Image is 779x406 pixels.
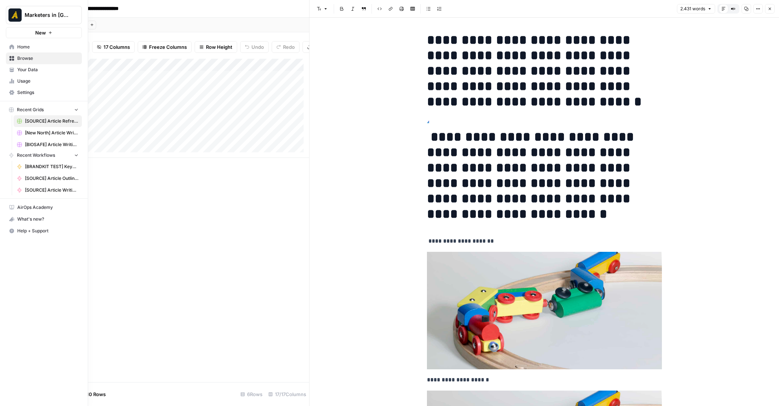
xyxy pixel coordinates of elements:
[25,163,79,170] span: [BRANDKIT TEST] Keyword-Driven Article: Content Brief
[6,41,82,53] a: Home
[17,66,79,73] span: Your Data
[149,43,187,51] span: Freeze Columns
[17,44,79,50] span: Home
[17,106,44,113] span: Recent Grids
[25,175,79,182] span: [SOURCE] Article Outline - Transcript-Driven Articles
[265,388,309,400] div: 17/17 Columns
[680,6,705,12] span: 2.431 words
[35,29,46,36] span: New
[17,78,79,84] span: Usage
[25,11,69,19] span: Marketers in [GEOGRAPHIC_DATA]
[14,115,82,127] a: [SOURCE] Article Refresh Grid WIP
[25,187,79,193] span: [SOURCE] Article Writing - Transcript-Driven Articles
[251,43,264,51] span: Undo
[6,150,82,161] button: Recent Workflows
[6,225,82,237] button: Help + Support
[6,64,82,76] a: Your Data
[17,228,79,234] span: Help + Support
[14,139,82,151] a: [BIOSAFE] Article Writing - Keyword-Driven Article + Source Grid
[6,6,82,24] button: Workspace: Marketers in Demand
[92,41,135,53] button: 17 Columns
[17,55,79,62] span: Browse
[6,104,82,115] button: Recent Grids
[6,214,81,225] div: What's new?
[272,41,300,53] button: Redo
[6,87,82,98] a: Settings
[283,43,295,51] span: Redo
[14,184,82,196] a: [SOURCE] Article Writing - Transcript-Driven Articles
[677,4,715,14] button: 2.431 words
[17,204,79,211] span: AirOps Academy
[25,141,79,148] span: [BIOSAFE] Article Writing - Keyword-Driven Article + Source Grid
[76,391,106,398] span: Add 10 Rows
[25,118,79,124] span: [SOURCE] Article Refresh Grid WIP
[6,75,82,87] a: Usage
[6,202,82,213] a: AirOps Academy
[138,41,192,53] button: Freeze Columns
[14,161,82,173] a: [BRANDKIT TEST] Keyword-Driven Article: Content Brief
[206,43,232,51] span: Row Height
[240,41,269,53] button: Undo
[238,388,265,400] div: 6 Rows
[104,43,130,51] span: 17 Columns
[6,52,82,64] a: Browse
[6,27,82,38] button: New
[195,41,237,53] button: Row Height
[8,8,22,22] img: Marketers in Demand Logo
[17,152,55,159] span: Recent Workflows
[17,89,79,96] span: Settings
[14,173,82,184] a: [SOURCE] Article Outline - Transcript-Driven Articles
[6,213,82,225] button: What's new?
[25,130,79,136] span: [New North] Article Writing-Transcript-Driven Article Grid
[14,127,82,139] a: [New North] Article Writing-Transcript-Driven Article Grid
